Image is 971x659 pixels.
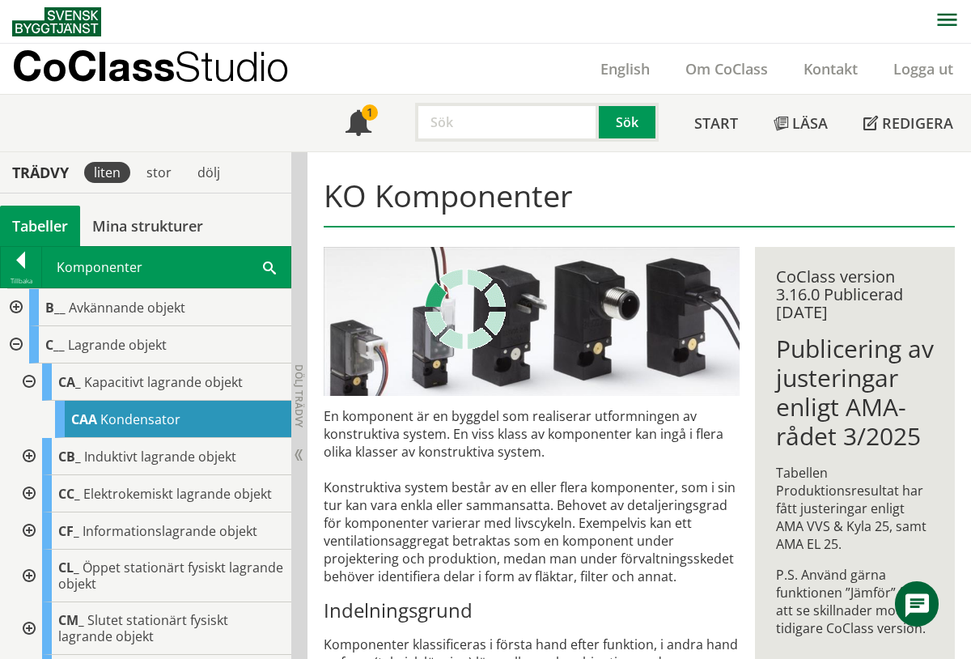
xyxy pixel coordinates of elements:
a: Om CoClass [668,59,786,79]
a: English [583,59,668,79]
span: B__ [45,299,66,317]
p: P.S. Använd gärna funktionen ”Jämför” för att se skillnader mot tidigare CoClass version. [776,566,934,637]
a: Läsa [756,95,846,151]
h3: Indelningsgrund [324,598,740,623]
span: CA_ [58,373,81,391]
a: Redigera [846,95,971,151]
span: Sök i tabellen [263,258,276,275]
span: Lagrande objekt [68,336,167,354]
span: Notifikationer [346,112,371,138]
div: stor [137,162,181,183]
a: Logga ut [876,59,971,79]
span: CAA [71,410,97,428]
a: 1 [328,95,389,151]
span: Elektrokemiskt lagrande objekt [83,485,272,503]
span: CL_ [58,559,79,576]
span: Kapacitivt lagrande objekt [84,373,243,391]
span: CF_ [58,522,79,540]
div: Tillbaka [1,274,41,287]
span: Öppet stationärt fysiskt lagrande objekt [58,559,283,593]
img: Svensk Byggtjänst [12,7,101,36]
span: CB_ [58,448,81,466]
span: Slutet stationärt fysiskt lagrande objekt [58,611,228,645]
span: Avkännande objekt [69,299,185,317]
span: Redigera [882,113,953,133]
span: CC_ [58,485,80,503]
a: Mina strukturer [80,206,215,246]
img: pilotventiler.jpg [324,247,740,396]
span: Studio [175,42,289,90]
span: Induktivt lagrande objekt [84,448,236,466]
span: CM_ [58,611,84,629]
div: Komponenter [42,247,290,287]
div: dölj [188,162,230,183]
input: Sök [415,103,599,142]
h1: Publicering av justeringar enligt AMA-rådet 3/2025 [776,334,934,451]
div: CoClass version 3.16.0 Publicerad [DATE] [776,268,934,321]
img: Laddar [425,269,506,350]
span: Kondensator [100,410,180,428]
span: Informationslagrande objekt [83,522,257,540]
h1: KO Komponenter [324,177,956,227]
p: Tabellen Produktionsresultat har fått justeringar enligt AMA VVS & Kyla 25, samt AMA EL 25. [776,464,934,553]
p: CoClass [12,57,289,75]
div: liten [84,162,130,183]
button: Sök [599,103,659,142]
span: Dölj trädvy [292,364,306,427]
span: C__ [45,336,65,354]
div: 1 [362,104,378,121]
span: Läsa [792,113,828,133]
div: Trädvy [3,164,78,181]
a: CoClassStudio [12,44,324,94]
span: Start [694,113,738,133]
a: Start [676,95,756,151]
a: Kontakt [786,59,876,79]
